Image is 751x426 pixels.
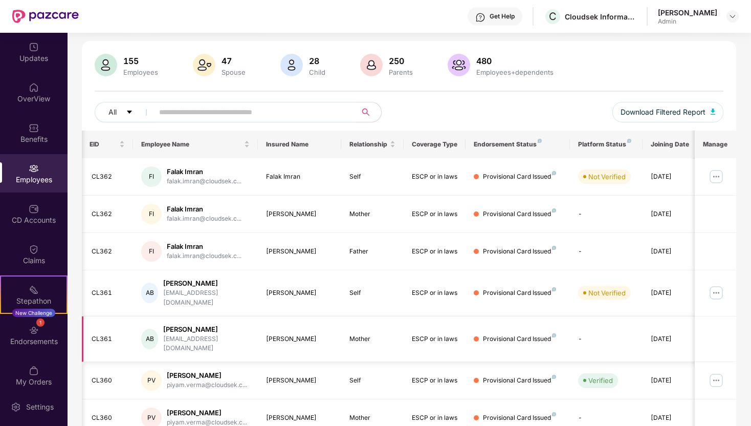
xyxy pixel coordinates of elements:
[95,54,117,76] img: svg+xml;base64,PHN2ZyB4bWxucz0iaHR0cDovL3d3dy53My5vcmcvMjAwMC9zdmciIHhtbG5zOnhsaW5rPSJodHRwOi8vd3...
[12,10,79,23] img: New Pazcare Logo
[356,102,382,122] button: search
[266,334,333,344] div: [PERSON_NAME]
[92,413,125,423] div: CL360
[266,209,333,219] div: [PERSON_NAME]
[483,209,556,219] div: Provisional Card Issued
[141,140,242,148] span: Employee Name
[356,108,376,116] span: search
[163,279,250,288] div: [PERSON_NAME]
[483,247,556,257] div: Provisional Card Issued
[612,102,724,122] button: Download Filtered Report
[349,413,395,423] div: Mother
[341,131,404,158] th: Relationship
[29,163,39,174] img: svg+xml;base64,PHN2ZyBpZD0iRW1wbG95ZWVzIiB4bWxucz0iaHR0cDovL3d3dy53My5vcmcvMjAwMC9zdmciIHdpZHRoPS...
[552,412,556,416] img: svg+xml;base64,PHN2ZyB4bWxucz0iaHR0cDovL3d3dy53My5vcmcvMjAwMC9zdmciIHdpZHRoPSI4IiBoZWlnaHQ9IjgiIH...
[1,296,67,306] div: Stepathon
[570,196,643,233] td: -
[121,56,160,66] div: 155
[92,334,125,344] div: CL361
[474,56,556,66] div: 480
[12,309,55,317] div: New Challenge
[29,123,39,133] img: svg+xml;base64,PHN2ZyBpZD0iQmVuZWZpdHMiIHhtbG5zPSJodHRwOi8vd3d3LnczLm9yZy8yMDAwL3N2ZyIgd2lkdGg9Ij...
[193,54,215,76] img: svg+xml;base64,PHN2ZyB4bWxucz0iaHR0cDovL3d3dy53My5vcmcvMjAwMC9zdmciIHhtbG5zOnhsaW5rPSJodHRwOi8vd3...
[266,376,333,386] div: [PERSON_NAME]
[570,233,643,270] td: -
[167,242,241,251] div: Falak Imran
[219,68,248,76] div: Spouse
[412,172,458,182] div: ESCP or in laws
[360,54,383,76] img: svg+xml;base64,PHN2ZyB4bWxucz0iaHR0cDovL3d3dy53My5vcmcvMjAwMC9zdmciIHhtbG5zOnhsaW5rPSJodHRwOi8vd3...
[538,139,542,143] img: svg+xml;base64,PHN2ZyB4bWxucz0iaHR0cDovL3d3dy53My5vcmcvMjAwMC9zdmciIHdpZHRoPSI4IiBoZWlnaHQ9IjgiIH...
[349,288,395,298] div: Self
[167,371,247,380] div: [PERSON_NAME]
[651,413,697,423] div: [DATE]
[708,285,724,301] img: manageButton
[475,12,485,23] img: svg+xml;base64,PHN2ZyBpZD0iSGVscC0zMngzMiIgeG1sbnM9Imh0dHA6Ly93d3cudzMub3JnLzIwMDAvc3ZnIiB3aWR0aD...
[483,172,556,182] div: Provisional Card Issued
[412,288,458,298] div: ESCP or in laws
[280,54,303,76] img: svg+xml;base64,PHN2ZyB4bWxucz0iaHR0cDovL3d3dy53My5vcmcvMjAwMC9zdmciIHhtbG5zOnhsaW5rPSJodHRwOi8vd3...
[643,131,705,158] th: Joining Date
[95,102,157,122] button: Allcaret-down
[92,247,125,257] div: CL362
[141,241,162,262] div: FI
[126,109,133,117] span: caret-down
[266,247,333,257] div: [PERSON_NAME]
[349,140,388,148] span: Relationship
[349,247,395,257] div: Father
[29,285,39,295] img: svg+xml;base64,PHN2ZyB4bWxucz0iaHR0cDovL3d3dy53My5vcmcvMjAwMC9zdmciIHdpZHRoPSIyMSIgaGVpZ2h0PSIyMC...
[307,56,327,66] div: 28
[92,209,125,219] div: CL362
[167,177,241,186] div: falak.imran@cloudsek.c...
[349,376,395,386] div: Self
[266,413,333,423] div: [PERSON_NAME]
[412,376,458,386] div: ESCP or in laws
[412,209,458,219] div: ESCP or in laws
[552,333,556,337] img: svg+xml;base64,PHN2ZyB4bWxucz0iaHR0cDovL3d3dy53My5vcmcvMjAwMC9zdmciIHdpZHRoPSI4IiBoZWlnaHQ9IjgiIH...
[728,12,737,20] img: svg+xml;base64,PHN2ZyBpZD0iRHJvcGRvd24tMzJ4MzIiIHhtbG5zPSJodHRwOi8vd3d3LnczLm9yZy8yMDAwL3N2ZyIgd2...
[167,251,241,261] div: falak.imran@cloudsek.c...
[474,68,556,76] div: Employees+dependents
[708,372,724,389] img: manageButton
[266,172,333,182] div: Falak Imran
[163,325,250,334] div: [PERSON_NAME]
[651,247,697,257] div: [DATE]
[552,208,556,212] img: svg+xml;base64,PHN2ZyB4bWxucz0iaHR0cDovL3d3dy53My5vcmcvMjAwMC9zdmciIHdpZHRoPSI4IiBoZWlnaHQ9IjgiIH...
[552,171,556,175] img: svg+xml;base64,PHN2ZyB4bWxucz0iaHR0cDovL3d3dy53My5vcmcvMjAwMC9zdmciIHdpZHRoPSI4IiBoZWlnaHQ9IjgiIH...
[483,413,556,423] div: Provisional Card Issued
[651,172,697,182] div: [DATE]
[81,131,134,158] th: EID
[36,318,45,327] div: 1
[92,172,125,182] div: CL362
[387,68,415,76] div: Parents
[167,408,247,418] div: [PERSON_NAME]
[565,12,636,22] div: Cloudsek Information Security Private Limited
[483,334,556,344] div: Provisional Card Issued
[29,244,39,254] img: svg+xml;base64,PHN2ZyBpZD0iQ2xhaW0iIHhtbG5zPSJodHRwOi8vd3d3LnczLm9yZy8yMDAwL3N2ZyIgd2lkdGg9IjIwIi...
[29,42,39,52] img: svg+xml;base64,PHN2ZyBpZD0iVXBkYXRlZCIgeG1sbnM9Imh0dHA6Ly93d3cudzMub3JnLzIwMDAvc3ZnIiB3aWR0aD0iMj...
[219,56,248,66] div: 47
[483,376,556,386] div: Provisional Card Issued
[258,131,341,158] th: Insured Name
[412,247,458,257] div: ESCP or in laws
[448,54,470,76] img: svg+xml;base64,PHN2ZyB4bWxucz0iaHR0cDovL3d3dy53My5vcmcvMjAwMC9zdmciIHhtbG5zOnhsaW5rPSJodHRwOi8vd3...
[349,172,395,182] div: Self
[695,131,736,158] th: Manage
[90,140,118,148] span: EID
[92,376,125,386] div: CL360
[711,109,716,115] img: svg+xml;base64,PHN2ZyB4bWxucz0iaHR0cDovL3d3dy53My5vcmcvMjAwMC9zdmciIHhtbG5zOnhsaW5rPSJodHRwOi8vd3...
[167,167,241,177] div: Falak Imran
[29,325,39,335] img: svg+xml;base64,PHN2ZyBpZD0iRW5kb3JzZW1lbnRzIiB4bWxucz0iaHR0cDovL3d3dy53My5vcmcvMjAwMC9zdmciIHdpZH...
[570,316,643,363] td: -
[266,288,333,298] div: [PERSON_NAME]
[163,334,250,354] div: [EMAIL_ADDRESS][DOMAIN_NAME]
[387,56,415,66] div: 250
[404,131,466,158] th: Coverage Type
[552,287,556,291] img: svg+xml;base64,PHN2ZyB4bWxucz0iaHR0cDovL3d3dy53My5vcmcvMjAwMC9zdmciIHdpZHRoPSI4IiBoZWlnaHQ9IjgiIH...
[651,288,697,298] div: [DATE]
[29,366,39,376] img: svg+xml;base64,PHN2ZyBpZD0iTXlfT3JkZXJzIiBkYXRhLW5hbWU9Ik15IE9yZGVycyIgeG1sbnM9Imh0dHA6Ly93d3cudz...
[92,288,125,298] div: CL361
[549,10,557,23] span: C
[121,68,160,76] div: Employees
[651,209,697,219] div: [DATE]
